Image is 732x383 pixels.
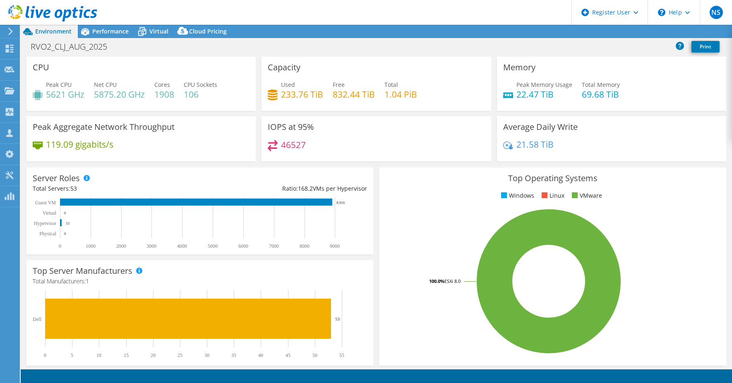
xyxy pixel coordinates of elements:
h3: Peak Aggregate Network Throughput [33,122,175,132]
text: 53 [66,221,70,225]
h3: IOPS at 95% [268,122,314,132]
h3: Memory [503,63,535,72]
text: 53 [335,316,340,321]
svg: \n [658,9,665,16]
span: Used [281,81,295,89]
h4: 5621 GHz [46,90,84,99]
text: 5 [71,352,73,358]
text: 45 [286,352,290,358]
text: 2000 [116,243,126,249]
h4: 22.47 TiB [516,90,572,99]
text: 9000 [330,243,340,249]
text: 4000 [177,243,187,249]
span: 1 [86,277,89,285]
text: 55 [339,352,344,358]
li: Windows [499,191,534,200]
h4: 5875.20 GHz [94,90,145,99]
h3: Average Daily Write [503,122,578,132]
li: Linux [540,191,564,200]
text: 7000 [269,243,279,249]
h3: Server Roles [33,174,80,183]
text: 0 [44,352,46,358]
text: 50 [312,352,317,358]
span: Peak Memory Usage [516,81,572,89]
h4: 69.68 TiB [582,90,620,99]
text: 8,916 [336,201,345,205]
h4: 233.76 TiB [281,90,323,99]
text: Dell [33,316,41,322]
text: 0 [64,211,66,215]
text: 10 [96,352,101,358]
h4: 21.58 TiB [516,140,554,149]
span: Peak CPU [46,81,72,89]
text: 20 [151,352,156,358]
tspan: 100.0% [429,278,444,284]
div: Total Servers: [33,184,200,193]
li: VMware [570,191,602,200]
h4: 1.04 PiB [384,90,417,99]
h3: Top Server Manufacturers [33,266,132,275]
h3: Capacity [268,63,300,72]
span: Performance [92,27,129,35]
text: 0 [64,232,66,236]
span: 168.2 [298,184,313,192]
text: Hypervisor [34,220,56,226]
text: 0 [59,243,61,249]
span: Cloud Pricing [189,27,227,35]
span: Net CPU [94,81,117,89]
tspan: ESXi 8.0 [444,278,461,284]
h4: 832.44 TiB [333,90,375,99]
span: Virtual [149,27,168,35]
text: 5000 [208,243,218,249]
h4: 106 [184,90,217,99]
text: 25 [178,352,182,358]
h3: CPU [33,63,49,72]
div: Ratio: VMs per Hypervisor [200,184,367,193]
h4: 119.09 gigabits/s [46,140,113,149]
text: Virtual [43,210,57,216]
text: 1000 [86,243,96,249]
text: Physical [39,231,56,237]
text: 30 [204,352,209,358]
span: NS [710,6,723,19]
h4: Total Manufacturers: [33,277,367,286]
h1: RVO2_CLJ_AUG_2025 [27,42,120,51]
span: 53 [70,184,77,192]
text: 40 [258,352,263,358]
span: Environment [35,27,72,35]
text: 8000 [300,243,310,249]
text: 6000 [238,243,248,249]
text: 15 [124,352,129,358]
h4: 1908 [154,90,174,99]
text: Guest VM [35,200,56,206]
text: 3000 [146,243,156,249]
text: 35 [231,352,236,358]
h3: Top Operating Systems [385,174,720,183]
h4: 46527 [281,140,306,149]
span: Total Memory [582,81,620,89]
span: Cores [154,81,170,89]
span: CPU Sockets [184,81,217,89]
span: Free [333,81,345,89]
span: Total [384,81,398,89]
a: Print [691,41,720,53]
